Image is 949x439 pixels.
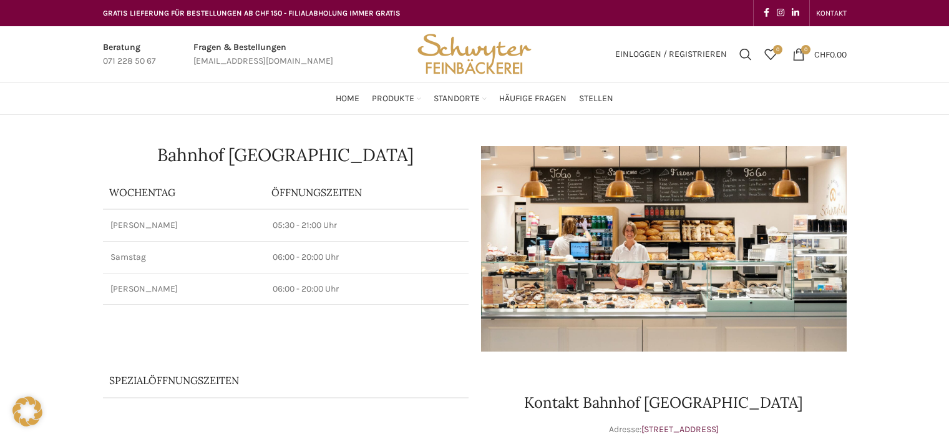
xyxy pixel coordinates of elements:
p: Spezialöffnungszeiten [109,373,427,387]
a: Produkte [372,86,421,111]
a: Häufige Fragen [499,86,567,111]
a: [STREET_ADDRESS] [641,424,719,435]
img: Bäckerei Schwyter [413,26,535,82]
span: Häufige Fragen [499,93,567,105]
span: Produkte [372,93,414,105]
div: Main navigation [97,86,853,111]
p: ÖFFNUNGSZEITEN [271,185,462,199]
span: Stellen [579,93,613,105]
p: [PERSON_NAME] [110,283,258,295]
bdi: 0.00 [814,49,847,59]
a: Stellen [579,86,613,111]
a: Einloggen / Registrieren [609,42,733,67]
span: Home [336,93,359,105]
p: Wochentag [109,185,259,199]
p: [PERSON_NAME] [110,219,258,232]
p: Samstag [110,251,258,264]
span: GRATIS LIEFERUNG FÜR BESTELLUNGEN AB CHF 150 - FILIALABHOLUNG IMMER GRATIS [103,9,401,17]
a: Facebook social link [760,4,773,22]
a: KONTAKT [816,1,847,26]
a: Infobox link [103,41,156,69]
a: Suchen [733,42,758,67]
a: Linkedin social link [788,4,803,22]
span: 0 [801,45,810,54]
p: 06:00 - 20:00 Uhr [273,283,461,295]
span: Standorte [434,93,480,105]
span: KONTAKT [816,9,847,17]
a: Infobox link [193,41,333,69]
a: 0 [758,42,783,67]
span: 0 [773,45,782,54]
span: CHF [814,49,830,59]
div: Meine Wunschliste [758,42,783,67]
p: 05:30 - 21:00 Uhr [273,219,461,232]
h1: Bahnhof [GEOGRAPHIC_DATA] [103,146,469,164]
a: Instagram social link [773,4,788,22]
p: 06:00 - 20:00 Uhr [273,251,461,264]
a: 0 CHF0.00 [786,42,853,67]
div: Secondary navigation [810,1,853,26]
a: Site logo [413,48,535,59]
a: Home [336,86,359,111]
h2: Kontakt Bahnhof [GEOGRAPHIC_DATA] [481,395,847,410]
a: Standorte [434,86,487,111]
span: Einloggen / Registrieren [615,50,727,59]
